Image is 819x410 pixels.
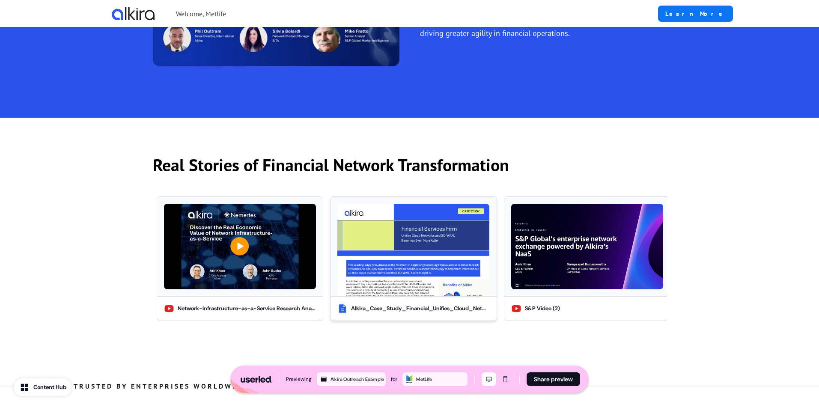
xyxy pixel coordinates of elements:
[178,304,316,313] div: Network-Infrastructure-as-a-Service Research Analysis & ROI [PERSON_NAME]
[157,196,323,321] button: Network-Infrastructure-as-a-Service Research Analysis & ROI FindingsNetwork-Infrastructure-as-a-S...
[337,204,489,296] img: Alkira_Case_Study_Financial_Unifies_Cloud_Networks-1_(2).pdf
[527,372,580,386] button: Share preview
[286,375,312,383] div: Previewing
[658,6,733,22] a: Learn More
[498,372,512,386] button: Mobile mode
[330,196,497,321] button: Alkira_Case_Study_Financial_Unifies_Cloud_Networks-1_(2).pdfAlkira_Case_Study_Financial_Unifies_C...
[153,152,667,178] p: Real Stories of Financial Network Transformation
[416,375,466,383] div: MetLife
[14,378,71,396] button: Content Hub
[391,375,397,383] div: for
[351,304,489,313] div: Alkira_Case_Study_Financial_Unifies_Cloud_Networks-1_(2).pdf
[33,383,66,392] div: Content Hub
[482,372,496,386] button: Desktop mode
[74,382,247,390] strong: TRUSTED BY ENTERPRISES WORLDWIDE
[525,304,560,313] div: S&P Video (2)
[331,375,384,383] div: Alkira Outreach Example
[504,196,670,321] button: S&P Video (2)S&P Video (2)
[511,204,663,289] img: S&P Video (2)
[164,204,316,289] img: Network-Infrastructure-as-a-Service Research Analysis & ROI Findings
[176,9,226,19] p: Welcome, Metlife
